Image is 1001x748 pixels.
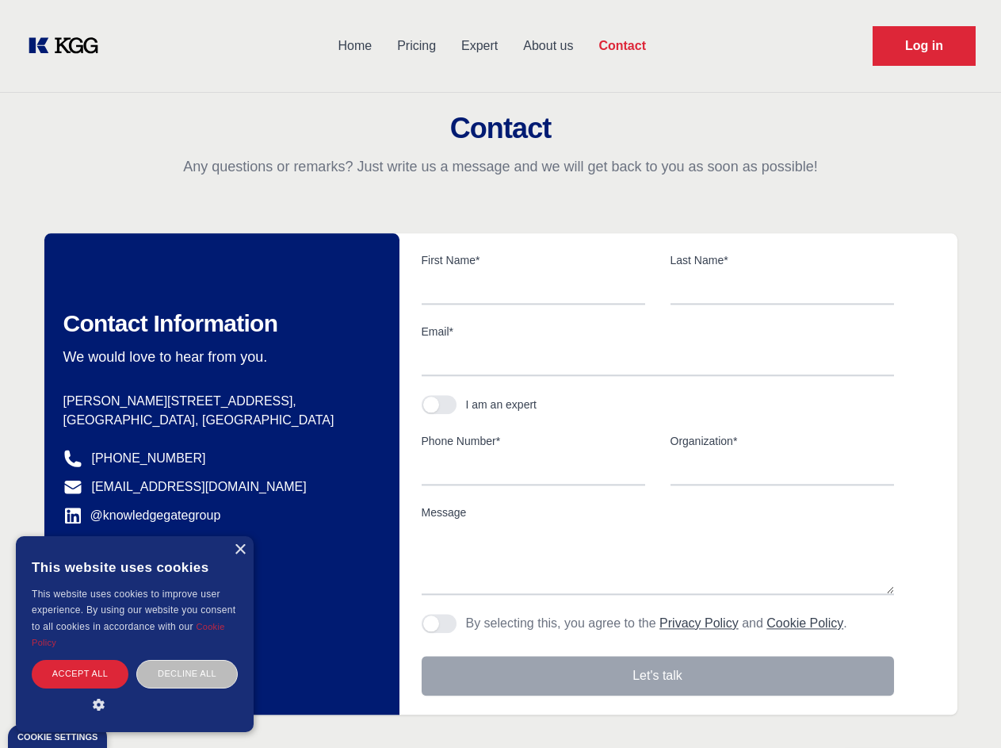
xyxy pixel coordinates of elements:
a: Expert [449,25,510,67]
h2: Contact Information [63,309,374,338]
span: This website uses cookies to improve user experience. By using our website you consent to all coo... [32,589,235,632]
a: Request Demo [873,26,976,66]
h2: Contact [19,113,982,144]
label: First Name* [422,252,645,268]
a: [PHONE_NUMBER] [92,449,206,468]
div: This website uses cookies [32,548,238,586]
p: We would love to hear from you. [63,347,374,366]
p: By selecting this, you agree to the and . [466,614,847,633]
a: Cookie Policy [766,616,843,630]
a: Home [325,25,384,67]
a: About us [510,25,586,67]
a: @knowledgegategroup [63,506,221,525]
p: [PERSON_NAME][STREET_ADDRESS], [63,392,374,411]
a: Contact [586,25,659,67]
label: Phone Number* [422,433,645,449]
div: Accept all [32,660,128,688]
iframe: Chat Widget [922,672,1001,748]
label: Last Name* [671,252,894,268]
a: KOL Knowledge Platform: Talk to Key External Experts (KEE) [25,33,111,59]
p: Any questions or remarks? Just write us a message and we will get back to you as soon as possible! [19,157,982,176]
button: Let's talk [422,656,894,696]
a: Cookie Policy [32,622,225,647]
div: Close [234,544,246,556]
label: Email* [422,324,894,339]
div: Cookie settings [17,733,97,742]
a: Privacy Policy [659,616,739,630]
a: Pricing [384,25,449,67]
a: [EMAIL_ADDRESS][DOMAIN_NAME] [92,478,307,497]
div: I am an expert [466,397,537,412]
div: Decline all [136,660,238,688]
label: Message [422,504,894,520]
label: Organization* [671,433,894,449]
p: [GEOGRAPHIC_DATA], [GEOGRAPHIC_DATA] [63,411,374,430]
